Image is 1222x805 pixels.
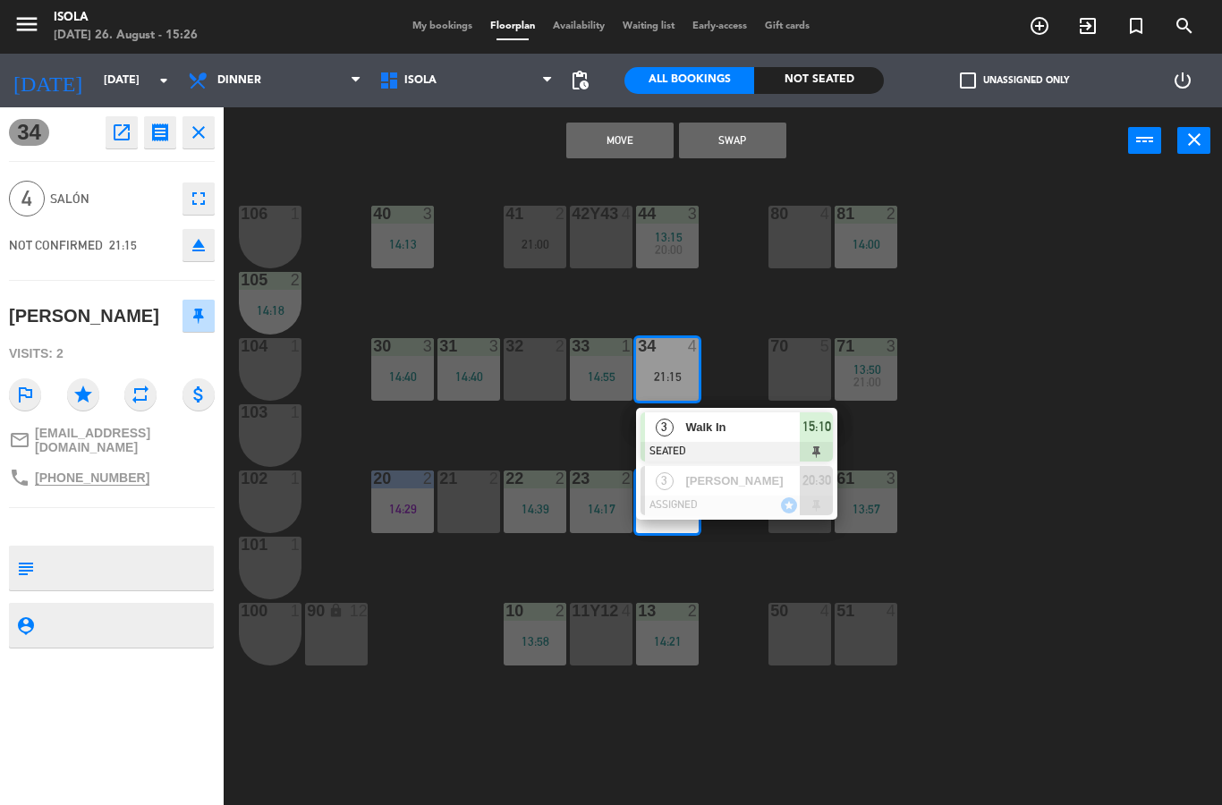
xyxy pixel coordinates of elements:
[241,338,242,354] div: 104
[770,206,771,222] div: 80
[572,206,573,222] div: 42y43
[111,122,132,143] i: open_in_new
[9,467,30,488] i: phone
[836,206,837,222] div: 81
[887,206,897,222] div: 2
[656,472,674,490] span: 3
[836,338,837,354] div: 71
[688,603,699,619] div: 2
[570,370,632,383] div: 14:55
[887,338,897,354] div: 3
[1172,70,1193,91] i: power_settings_new
[887,603,897,619] div: 4
[655,242,683,257] span: 20:00
[291,404,301,420] div: 1
[556,603,566,619] div: 2
[124,378,157,411] i: repeat
[13,11,40,38] i: menu
[622,206,632,222] div: 4
[802,470,831,491] span: 20:30
[622,603,632,619] div: 4
[556,338,566,354] div: 2
[556,470,566,487] div: 2
[1160,11,1209,41] span: SEARCH
[9,181,45,216] span: 4
[638,338,639,354] div: 34
[241,603,242,619] div: 100
[685,418,800,436] span: Walk In
[820,338,831,354] div: 5
[291,470,301,487] div: 1
[1029,15,1050,37] i: add_circle_outline
[679,123,786,158] button: Swap
[291,603,301,619] div: 1
[960,72,976,89] span: check_box_outline_blank
[439,470,440,487] div: 21
[371,503,434,515] div: 14:29
[685,471,800,490] span: [PERSON_NAME]
[371,370,434,383] div: 14:40
[9,426,215,454] a: mail_outline[EMAIL_ADDRESS][DOMAIN_NAME]
[638,206,639,222] div: 44
[9,238,103,252] span: NOT CONFIRMED
[241,537,242,553] div: 101
[1134,129,1156,150] i: power_input
[291,537,301,553] div: 1
[481,21,544,31] span: Floorplan
[182,229,215,261] button: eject
[241,272,242,288] div: 105
[188,234,209,256] i: eject
[9,301,159,331] div: [PERSON_NAME]
[1177,127,1210,154] button: close
[9,429,30,451] i: mail_outline
[437,370,500,383] div: 14:40
[835,503,897,515] div: 13:57
[373,206,374,222] div: 40
[403,21,481,31] span: My bookings
[504,635,566,648] div: 13:58
[50,189,174,209] span: Salón
[656,419,674,436] span: 3
[683,21,756,31] span: Early-access
[853,362,881,377] span: 13:50
[241,470,242,487] div: 102
[622,338,632,354] div: 1
[9,119,49,146] span: 34
[820,206,831,222] div: 4
[1128,127,1161,154] button: power_input
[9,378,41,411] i: outlined_flag
[182,182,215,215] button: fullscreen
[688,206,699,222] div: 3
[688,338,699,354] div: 4
[291,272,301,288] div: 2
[960,72,1069,89] label: Unassigned only
[15,615,35,635] i: person_pin
[373,470,374,487] div: 20
[307,603,308,619] div: 90
[770,603,771,619] div: 50
[54,27,198,45] div: [DATE] 26. August - 15:26
[820,603,831,619] div: 4
[572,603,573,619] div: 11y12
[570,503,632,515] div: 14:17
[770,338,771,354] div: 70
[836,603,837,619] div: 51
[239,304,301,317] div: 14:18
[291,338,301,354] div: 1
[1015,11,1064,41] span: BOOK TABLE
[371,238,434,250] div: 14:13
[109,238,137,252] span: 21:15
[423,470,434,487] div: 2
[15,558,35,578] i: subject
[802,416,831,437] span: 15:10
[636,370,699,383] div: 21:15
[655,230,683,244] span: 13:15
[636,635,699,648] div: 14:21
[54,9,198,27] div: Isola
[1112,11,1160,41] span: Special reservation
[887,470,897,487] div: 3
[144,116,176,148] button: receipt
[622,470,632,487] div: 2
